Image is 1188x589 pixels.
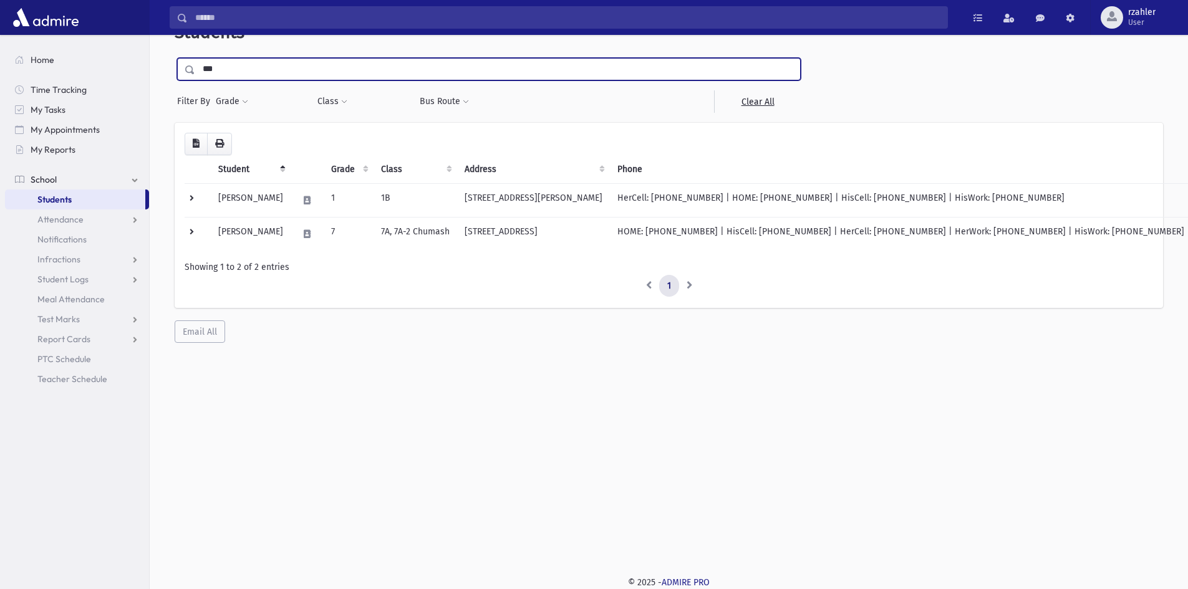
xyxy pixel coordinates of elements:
a: Home [5,50,149,70]
span: Teacher Schedule [37,373,107,385]
td: 7 [324,217,374,251]
button: CSV [185,133,208,155]
span: My Reports [31,144,75,155]
span: Filter By [177,95,215,108]
th: Address: activate to sort column ascending [457,155,610,184]
a: My Tasks [5,100,149,120]
span: PTC Schedule [37,353,91,365]
a: Attendance [5,209,149,229]
a: ADMIRE PRO [662,577,710,588]
td: [PERSON_NAME] [211,217,291,251]
span: Test Marks [37,314,80,325]
a: Students [5,189,145,209]
td: [STREET_ADDRESS][PERSON_NAME] [457,183,610,217]
th: Class: activate to sort column ascending [374,155,457,184]
span: My Tasks [31,104,65,115]
img: AdmirePro [10,5,82,30]
td: 1 [324,183,374,217]
th: Grade: activate to sort column ascending [324,155,374,184]
a: Notifications [5,229,149,249]
td: 7A, 7A-2 Chumash [374,217,457,251]
div: © 2025 - [170,576,1168,589]
a: Teacher Schedule [5,369,149,389]
td: [PERSON_NAME] [211,183,291,217]
span: My Appointments [31,124,100,135]
span: Home [31,54,54,65]
button: Print [207,133,232,155]
a: Clear All [714,90,801,113]
a: PTC Schedule [5,349,149,369]
input: Search [188,6,947,29]
a: Student Logs [5,269,149,289]
a: Report Cards [5,329,149,349]
span: User [1128,17,1156,27]
span: Meal Attendance [37,294,105,305]
span: Time Tracking [31,84,87,95]
span: Notifications [37,234,87,245]
button: Bus Route [419,90,470,113]
button: Email All [175,320,225,343]
a: Time Tracking [5,80,149,100]
span: Attendance [37,214,84,225]
td: 1B [374,183,457,217]
span: School [31,174,57,185]
a: 1 [659,275,679,297]
td: [STREET_ADDRESS] [457,217,610,251]
button: Class [317,90,348,113]
a: My Appointments [5,120,149,140]
th: Student: activate to sort column descending [211,155,291,184]
a: Test Marks [5,309,149,329]
a: School [5,170,149,189]
div: Showing 1 to 2 of 2 entries [185,261,1153,274]
a: Meal Attendance [5,289,149,309]
span: Students [37,194,72,205]
span: rzahler [1128,7,1156,17]
a: My Reports [5,140,149,160]
span: Infractions [37,254,80,265]
span: Report Cards [37,333,90,345]
span: Student Logs [37,274,89,285]
a: Infractions [5,249,149,269]
button: Grade [215,90,249,113]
